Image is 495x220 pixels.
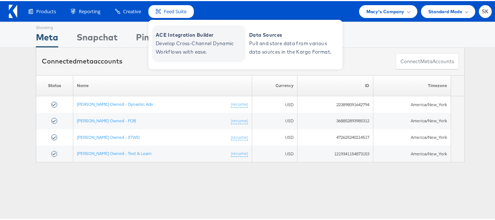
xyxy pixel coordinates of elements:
th: Status [36,74,73,95]
td: 1219341154873153 [297,144,373,161]
td: America/New_York [373,128,451,145]
a: [PERSON_NAME] Owned - FOB [77,117,136,122]
span: Products [36,7,56,14]
th: ID [297,74,373,95]
td: America/New_York [373,144,451,161]
td: USD [252,95,297,112]
a: [PERSON_NAME] Owned - Dynamic Ads [77,100,153,106]
th: Currency [252,74,297,95]
a: (rename) [231,149,248,156]
div: Connected accounts [42,55,122,65]
a: [PERSON_NAME] Owned - STWD [77,133,140,139]
button: ConnectmetaAccounts [396,52,459,69]
span: Standard Mode [428,7,462,14]
a: (rename) [231,117,248,123]
a: (rename) [231,133,248,140]
a: (rename) [231,100,248,107]
span: Pull and store data from various data sources in the Kargo Format. [249,38,337,55]
span: Develop Cross-Channel Dynamic Workflows with ease. [156,38,244,55]
span: meta [77,56,93,64]
a: Data Sources Pull and store data from various data sources in the Kargo Format. [245,24,339,61]
span: Data Sources [249,30,337,38]
span: meta [420,57,432,64]
span: Macy's Company [366,7,405,14]
td: USD [252,144,297,161]
span: ACE Integration Builder [156,30,244,38]
td: America/New_York [373,112,451,128]
div: Pinterest [136,30,175,46]
td: 472625240214517 [297,128,373,145]
td: America/New_York [373,95,451,112]
td: USD [252,112,297,128]
a: ACE Integration Builder Develop Cross-Channel Dynamic Workflows with ease. [152,24,245,61]
a: [PERSON_NAME] Owned - Test & Learn [77,149,152,155]
td: 223898091642794 [297,95,373,112]
span: SK [482,8,489,13]
div: Meta [36,30,58,46]
div: Showing [36,21,58,30]
span: Feed Suite [164,7,186,14]
th: Timezone [373,74,451,95]
span: Reporting [79,7,100,14]
span: Creative [123,7,141,14]
td: USD [252,128,297,145]
th: Name [73,74,252,95]
div: Snapchat [77,30,118,46]
td: 368852893985312 [297,112,373,128]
